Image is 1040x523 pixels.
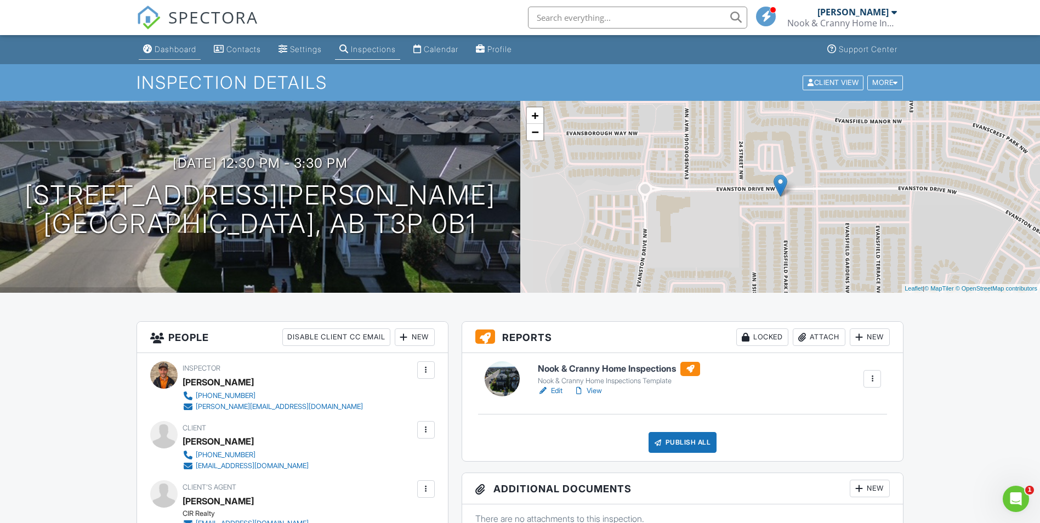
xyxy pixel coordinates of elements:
a: Nook & Cranny Home Inspections Nook & Cranny Home Inspections Template [538,362,700,386]
h3: People [137,322,448,353]
div: Calendar [424,44,458,54]
h1: [STREET_ADDRESS][PERSON_NAME] [GEOGRAPHIC_DATA], AB T3P 0B1 [25,181,496,239]
div: Publish All [649,432,717,453]
div: | [902,284,1040,293]
a: Client View [802,78,866,86]
span: Client's Agent [183,483,236,491]
div: Profile [487,44,512,54]
a: © OpenStreetMap contributors [956,285,1037,292]
div: [EMAIL_ADDRESS][DOMAIN_NAME] [196,462,309,470]
a: Edit [538,385,562,396]
div: [PERSON_NAME][EMAIL_ADDRESS][DOMAIN_NAME] [196,402,363,411]
a: Inspections [335,39,400,60]
a: SPECTORA [137,15,258,38]
h3: Additional Documents [462,473,903,504]
div: Disable Client CC Email [282,328,390,346]
div: Nook & Cranny Home Inspections Template [538,377,700,385]
div: More [867,75,903,90]
div: Settings [290,44,322,54]
a: Calendar [409,39,463,60]
h3: Reports [462,322,903,353]
div: CIR Realty [183,509,317,518]
div: Contacts [226,44,261,54]
a: [PERSON_NAME][EMAIL_ADDRESS][DOMAIN_NAME] [183,401,363,412]
a: Zoom in [527,107,543,124]
div: New [850,328,890,346]
div: [PERSON_NAME] [817,7,889,18]
a: Profile [471,39,516,60]
div: Attach [793,328,845,346]
div: Inspections [351,44,396,54]
a: Support Center [823,39,902,60]
div: Nook & Cranny Home Inspections Ltd. [787,18,897,29]
h1: Inspection Details [137,73,904,92]
a: © MapTiler [924,285,954,292]
a: View [573,385,602,396]
div: New [850,480,890,497]
a: Settings [274,39,326,60]
div: Dashboard [155,44,196,54]
a: Leaflet [905,285,923,292]
a: Zoom out [527,124,543,140]
a: [PHONE_NUMBER] [183,450,309,461]
a: [PHONE_NUMBER] [183,390,363,401]
h6: Nook & Cranny Home Inspections [538,362,700,376]
iframe: Intercom live chat [1003,486,1029,512]
span: SPECTORA [168,5,258,29]
a: [EMAIL_ADDRESS][DOMAIN_NAME] [183,461,309,471]
div: New [395,328,435,346]
img: The Best Home Inspection Software - Spectora [137,5,161,30]
div: Locked [736,328,788,346]
div: Client View [803,75,863,90]
a: Contacts [209,39,265,60]
div: [PERSON_NAME] [183,433,254,450]
input: Search everything... [528,7,747,29]
span: 1 [1025,486,1034,494]
div: [PHONE_NUMBER] [196,391,255,400]
span: Inspector [183,364,220,372]
h3: [DATE] 12:30 pm - 3:30 pm [173,156,348,170]
a: Dashboard [139,39,201,60]
div: [PERSON_NAME] [183,374,254,390]
a: [PERSON_NAME] [183,493,254,509]
div: Support Center [839,44,897,54]
span: Client [183,424,206,432]
div: [PHONE_NUMBER] [196,451,255,459]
